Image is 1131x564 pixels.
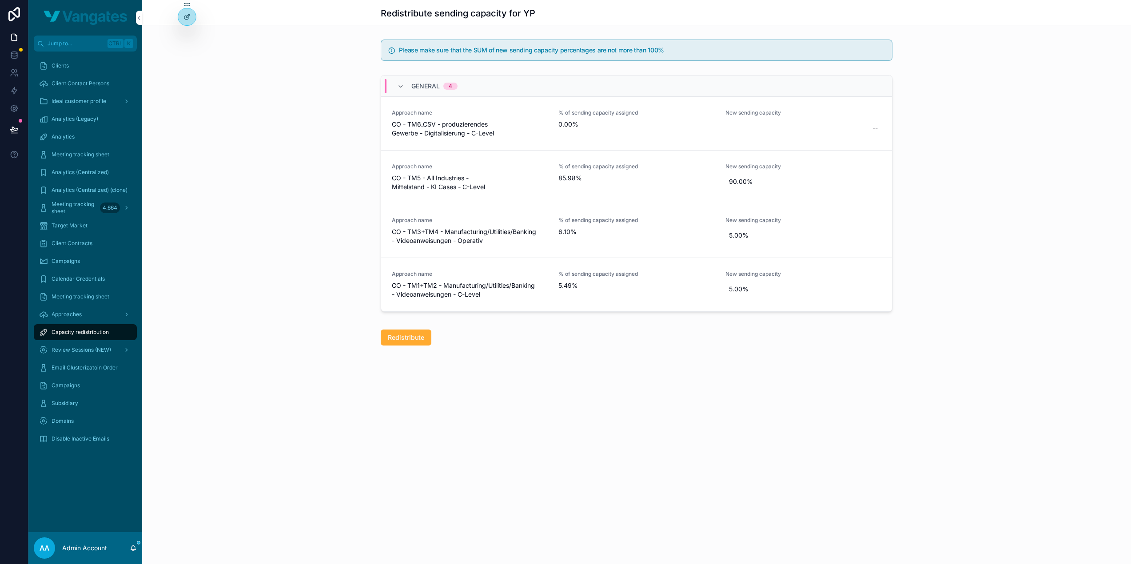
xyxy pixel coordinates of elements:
a: Approaches [34,306,137,322]
span: Analytics (Centralized) (clone) [52,187,127,194]
span: Meeting tracking sheet [52,151,109,158]
a: Domains [34,413,137,429]
a: Calendar Credentials [34,271,137,287]
span: Redistribute [388,333,424,342]
span: New sending capacity [725,109,881,116]
span: Approach name [392,270,548,278]
span: Approach name [392,217,548,224]
span: Approach name [392,109,548,116]
span: % of sending capacity assigned [558,163,714,170]
span: Domains [52,417,74,425]
a: Meeting tracking sheet [34,147,137,163]
div: 4.664 [100,203,120,213]
span: 0.00% [558,120,714,129]
span: CO - TM1+TM2 - Manufacturing/Utilities/Banking - Videoanweisungen - C-Level [392,281,548,299]
button: Redistribute [381,330,431,346]
span: Review Sessions (NEW) [52,346,111,353]
span: New sending capacity [725,163,881,170]
span: Meeting tracking sheet [52,201,96,215]
span: CO - TM5 - All Industries - Mittelstand - KI Cases - C-Level [392,174,548,191]
span: CO - TM6_CSV - produzierendes Gewerbe - Digitalisierung - C-Level [392,120,548,138]
span: Client Contracts [52,240,92,247]
a: Client Contact Persons [34,75,137,91]
span: % of sending capacity assigned [558,109,714,116]
a: Approach nameCO - TM5 - All Industries - Mittelstand - KI Cases - C-Level% of sending capacity as... [381,151,892,204]
a: Capacity redistribution [34,324,137,340]
span: Campaigns [52,258,80,265]
span: 90.00% [729,177,878,186]
span: Subsidiary [52,400,78,407]
h5: Please make sure that the SUM of new sending capacity percentages are not more than 100% [399,47,885,53]
span: K [125,40,132,47]
span: Target Market [52,222,88,229]
a: Analytics (Centralized) (clone) [34,182,137,198]
span: Calendar Credentials [52,275,105,282]
span: General [411,82,440,91]
span: 6.10% [558,227,714,236]
a: Approach nameCO - TM6_CSV - produzierendes Gewerbe - Digitalisierung - C-Level% of sending capaci... [381,97,892,151]
span: New sending capacity [725,217,881,224]
span: Analytics (Centralized) [52,169,109,176]
a: Approach nameCO - TM1+TM2 - Manufacturing/Utilities/Banking - Videoanweisungen - C-Level% of send... [381,258,892,311]
div: -- [872,123,878,132]
span: Capacity redistribution [52,329,109,336]
span: Campaigns [52,382,80,389]
a: Clients [34,58,137,74]
a: Analytics (Centralized) [34,164,137,180]
div: scrollable content [28,52,142,458]
a: Campaigns [34,253,137,269]
a: Meeting tracking sheet [34,289,137,305]
span: CO - TM3+TM4 - Manufacturing/Utilities/Banking - Videoanweisungen - Operativ [392,227,548,245]
a: Review Sessions (NEW) [34,342,137,358]
a: Analytics [34,129,137,145]
span: Disable Inactive Emails [52,435,109,442]
span: Ctrl [108,39,123,48]
a: Target Market [34,218,137,234]
span: Jump to... [48,40,104,47]
img: App logo [44,11,127,25]
a: Analytics (Legacy) [34,111,137,127]
a: Email Clusterizatoin Order [34,360,137,376]
a: Subsidiary [34,395,137,411]
span: AA [40,543,49,553]
p: Admin Account [62,544,107,552]
a: Client Contracts [34,235,137,251]
span: Client Contact Persons [52,80,109,87]
span: Email Clusterizatoin Order [52,364,118,371]
button: Jump to...CtrlK [34,36,137,52]
a: Approach nameCO - TM3+TM4 - Manufacturing/Utilities/Banking - Videoanweisungen - Operativ% of sen... [381,204,892,258]
span: Analytics (Legacy) [52,115,98,123]
span: Approaches [52,311,82,318]
span: 5.00% [729,285,878,294]
span: New sending capacity [725,270,881,278]
span: Ideal customer profile [52,98,106,105]
span: Approach name [392,163,548,170]
span: 85.98% [558,174,714,183]
span: % of sending capacity assigned [558,270,714,278]
a: Campaigns [34,377,137,393]
h1: Redistribute sending capacity for YP [381,7,535,20]
span: Meeting tracking sheet [52,293,109,300]
a: Meeting tracking sheet4.664 [34,200,137,216]
span: % of sending capacity assigned [558,217,714,224]
span: Analytics [52,133,75,140]
div: 4 [449,83,452,90]
span: 5.00% [729,231,878,240]
a: Ideal customer profile [34,93,137,109]
span: 5.49% [558,281,714,290]
a: Disable Inactive Emails [34,431,137,447]
span: Clients [52,62,69,69]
